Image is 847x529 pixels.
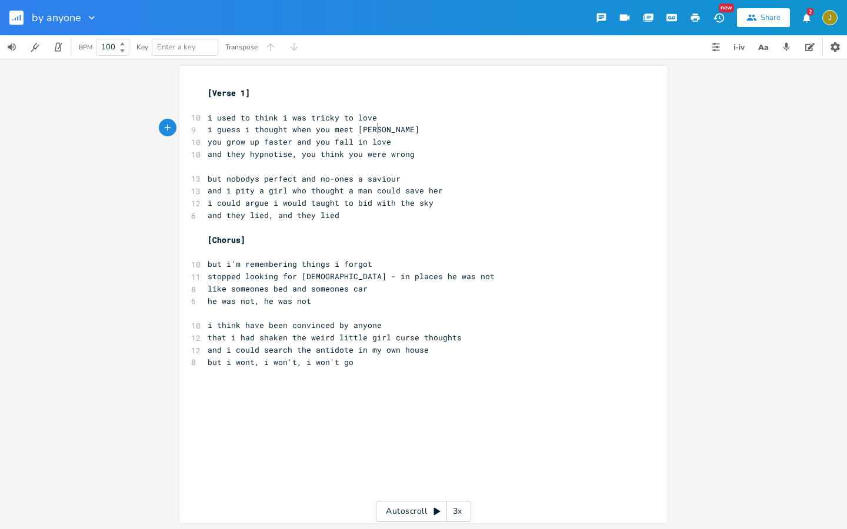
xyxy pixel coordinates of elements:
[208,185,443,196] span: and i pity a girl who thought a man could save her
[208,357,354,367] span: but i wont, i won't, i won't go
[208,210,339,220] span: and they lied, and they lied
[807,8,813,15] div: 2
[208,173,401,184] span: but nobodys perfect and no-ones a saviour
[208,296,311,306] span: he was not, he was not
[822,4,838,31] button: J
[447,501,468,522] div: 3x
[32,12,81,23] span: by anyone
[376,501,471,522] div: Autoscroll
[208,235,245,245] span: [Chorus]
[707,7,731,28] button: New
[79,44,92,51] div: BPM
[208,149,415,159] span: and they hypnotise, you think you were wrong
[208,136,391,147] span: you grow up faster and you fall in love
[208,332,462,343] span: that i had shaken the weird little girl curse thoughts
[822,10,838,25] div: jupiterandjuliette
[208,197,433,208] span: i could argue i would taught to bid with the sky
[136,43,148,51] div: Key
[795,7,818,28] button: 2
[225,43,258,51] div: Transpose
[737,8,790,27] button: Share
[208,259,372,269] span: but i'm remembering things i forgot
[208,112,377,123] span: i used to think i was tricky to love
[208,320,382,330] span: i think have been convinced by anyone
[157,42,196,52] span: Enter a key
[208,344,429,355] span: and i could search the antidote in my own house
[761,12,781,23] div: Share
[208,88,250,98] span: [Verse 1]
[208,283,368,294] span: like someones bed and someones car
[208,124,419,135] span: i guess i thought when you meet [PERSON_NAME]
[208,271,495,282] span: stopped looking for [DEMOGRAPHIC_DATA] - in places he was not
[719,4,734,12] div: New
